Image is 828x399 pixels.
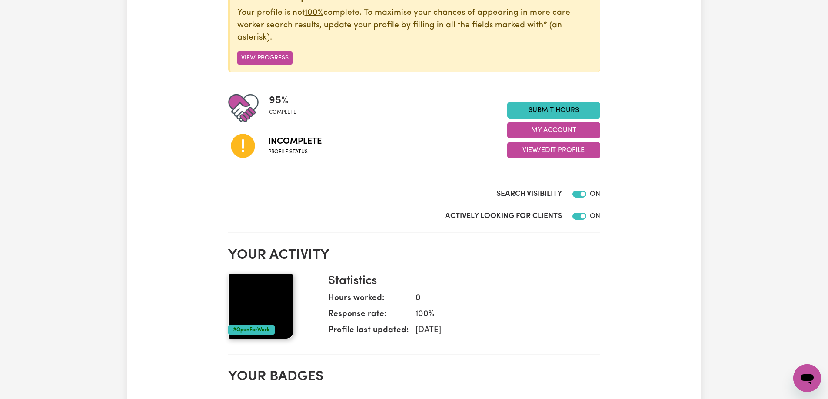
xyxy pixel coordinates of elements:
h2: Your activity [228,247,600,264]
h3: Statistics [328,274,593,289]
div: #OpenForWork [228,325,275,335]
button: View/Edit Profile [507,142,600,158]
span: 95 % [269,93,296,109]
span: ON [590,213,600,220]
span: Incomplete [268,135,322,148]
p: Your profile is not complete. To maximise your chances of appearing in more care worker search re... [237,7,593,44]
div: Profile completeness: 95% [269,93,303,123]
dd: 0 [409,292,593,305]
button: View Progress [237,51,293,65]
dt: Response rate: [328,308,409,324]
dt: Profile last updated: [328,324,409,340]
dd: 100 % [409,308,593,321]
a: Submit Hours [507,102,600,119]
iframe: 启动消息传送窗口的按钮 [793,364,821,392]
img: Your profile picture [228,274,293,339]
span: Profile status [268,148,322,156]
span: ON [590,191,600,198]
span: complete [269,109,296,116]
h2: Your badges [228,369,600,385]
label: Actively Looking for Clients [445,211,562,222]
label: Search Visibility [496,188,562,200]
button: My Account [507,122,600,138]
dd: [DATE] [409,324,593,337]
u: 100% [305,9,323,17]
dt: Hours worked: [328,292,409,308]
